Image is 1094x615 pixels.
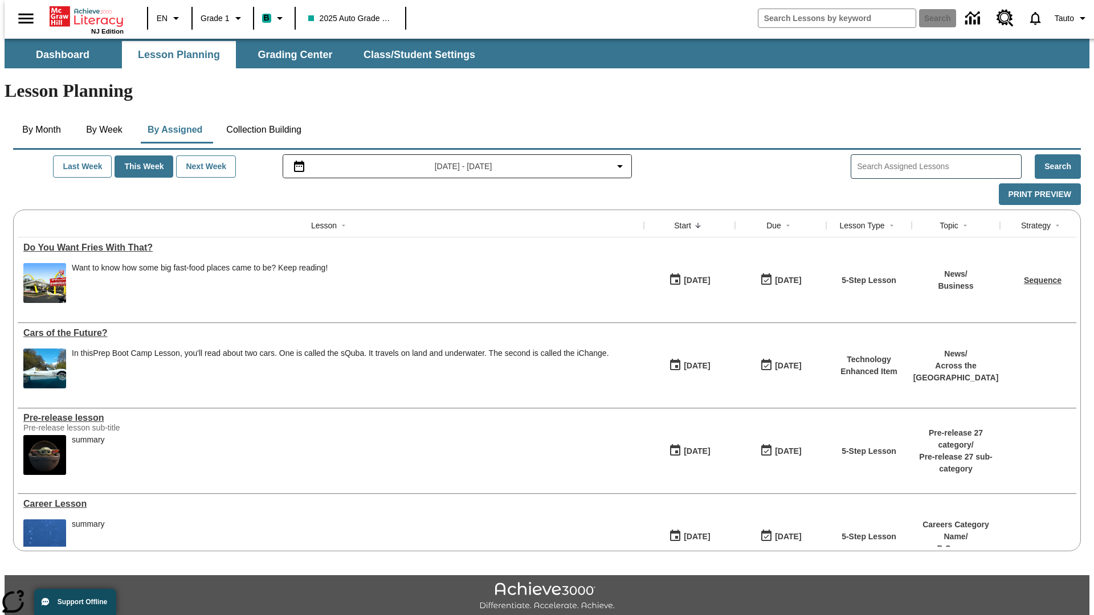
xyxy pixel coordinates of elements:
button: Sort [885,219,899,232]
a: Sequence [1024,276,1062,285]
button: Grade: Grade 1, Select a grade [196,8,250,28]
p: Careers Category Name / [917,519,994,543]
button: Sort [781,219,795,232]
div: summary [72,519,105,529]
div: Lesson [311,220,337,231]
button: 07/20/26: Last day the lesson can be accessed [756,269,805,291]
div: SubNavbar [5,39,1089,68]
img: fish [23,519,66,559]
button: 01/13/25: First time the lesson was available [665,526,714,547]
span: Class/Student Settings [364,48,475,61]
p: Pre-release 27 sub-category [917,451,994,475]
a: Do You Want Fries With That?, Lessons [23,243,638,253]
span: EN [157,13,168,24]
div: In this Prep Boot Camp Lesson, you'll read about two cars. One is called the sQuba. It travels on... [72,348,609,388]
div: Want to know how some big fast-food places came to be? Keep reading! [72,263,328,303]
p: 5-Step Lesson [842,531,896,543]
p: Technology Enhanced Item [832,354,906,378]
button: Language: EN, Select a language [152,8,188,28]
div: summary [72,435,105,445]
p: News / [938,268,973,280]
div: SubNavbar [5,41,485,68]
span: [DATE] - [DATE] [435,161,492,173]
span: Dashboard [36,48,89,61]
a: Cars of the Future? , Lessons [23,328,638,338]
button: Last Week [53,155,112,178]
svg: Collapse Date Range Filter [613,159,627,173]
span: Lesson Planning [138,48,220,61]
a: Notifications [1020,3,1050,33]
div: Strategy [1021,220,1051,231]
img: High-tech automobile treading water. [23,348,66,388]
button: Sort [337,219,350,232]
div: summary [72,519,105,559]
a: Pre-release lesson, Lessons [23,413,638,423]
div: In this [72,348,609,358]
button: Dashboard [6,41,120,68]
button: 08/01/26: Last day the lesson can be accessed [756,355,805,376]
div: [DATE] [775,444,801,458]
p: B Careers [917,543,994,555]
div: Want to know how some big fast-food places came to be? Keep reading! [72,263,328,273]
div: Career Lesson [23,499,638,509]
button: 07/14/25: First time the lesson was available [665,269,714,291]
div: Do You Want Fries With That? [23,243,638,253]
a: Home [50,5,124,28]
div: [DATE] [775,359,801,373]
div: Home [50,4,124,35]
button: Next Week [176,155,236,178]
p: 5-Step Lesson [842,445,896,457]
div: Pre-release lesson [23,413,638,423]
h1: Lesson Planning [5,80,1089,101]
div: [DATE] [775,530,801,544]
div: [DATE] [775,273,801,288]
div: Lesson Type [839,220,884,231]
button: 07/01/25: First time the lesson was available [665,355,714,376]
p: Business [938,280,973,292]
button: Print Preview [999,183,1081,206]
button: Support Offline [34,589,116,615]
button: Collection Building [217,116,311,143]
a: Data Center [958,3,990,34]
button: Lesson Planning [122,41,236,68]
button: Sort [691,219,705,232]
div: Topic [940,220,958,231]
p: Pre-release 27 category / [917,427,994,451]
button: Sort [1051,219,1064,232]
button: Boost Class color is teal. Change class color [258,8,291,28]
button: 01/17/26: Last day the lesson can be accessed [756,526,805,547]
div: [DATE] [684,444,710,458]
span: Tauto [1055,13,1074,24]
div: summary [72,435,105,475]
button: Select the date range menu item [288,159,627,173]
button: Sort [958,219,972,232]
p: News / [913,348,999,360]
button: By Week [76,116,133,143]
button: Open side menu [9,2,43,35]
div: [DATE] [684,530,710,544]
div: [DATE] [684,273,710,288]
span: Grade 1 [201,13,230,24]
button: Profile/Settings [1050,8,1094,28]
img: hero alt text [23,435,66,475]
div: Cars of the Future? [23,328,638,338]
a: Career Lesson, Lessons [23,499,638,509]
input: search field [758,9,916,27]
p: 5-Step Lesson [842,274,896,286]
button: Search [1035,154,1081,179]
span: Support Offline [58,598,107,606]
button: Grading Center [238,41,352,68]
button: By Month [13,116,70,143]
div: Due [766,220,781,231]
testabrev: Prep Boot Camp Lesson, you'll read about two cars. One is called the sQuba. It travels on land an... [93,348,609,358]
img: One of the first McDonald's stores, with the iconic red sign and golden arches. [23,263,66,303]
span: Grading Center [258,48,332,61]
span: NJ Edition [91,28,124,35]
button: This Week [115,155,173,178]
button: Class/Student Settings [354,41,484,68]
div: [DATE] [684,359,710,373]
